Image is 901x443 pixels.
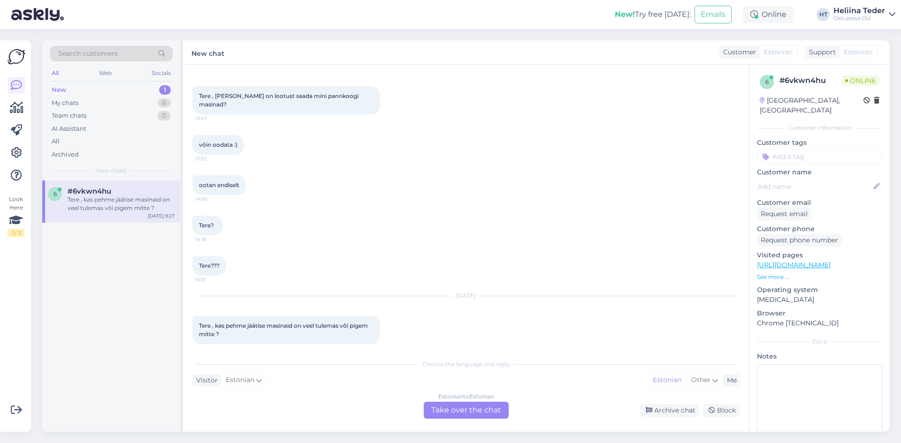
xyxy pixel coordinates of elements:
div: Online [743,6,794,23]
span: 13:47 [195,115,230,122]
p: Customer name [757,167,882,177]
a: [URL][DOMAIN_NAME] [757,261,831,269]
p: Browser [757,308,882,318]
span: New chats [96,166,126,175]
div: [GEOGRAPHIC_DATA], [GEOGRAPHIC_DATA] [760,96,863,115]
div: Team chats [52,111,86,120]
span: 13:52 [195,155,230,162]
span: 14:00 [195,195,230,203]
span: Other [691,375,710,384]
div: Socials [150,67,173,79]
div: Try free [DATE]: [615,9,691,20]
button: Emails [695,6,732,23]
div: Me [723,375,737,385]
p: Visited pages [757,250,882,260]
span: #6vkwn4hu [68,187,111,195]
span: Estonian [844,47,872,57]
div: 1 [159,85,171,95]
div: All [50,67,61,79]
img: Askly Logo [8,48,25,66]
div: Extra [757,338,882,346]
div: Estonian [648,373,686,387]
div: Tere , kas pehme jäätise masinaid on veel tulemas või pigem mitte ? [68,195,175,212]
div: All [52,137,60,146]
div: 2 / 3 [8,229,24,237]
span: Online [841,75,879,86]
div: HT [817,8,830,21]
div: Customer information [757,124,882,132]
div: [DATE] 9:27 [148,212,175,219]
label: New chat [191,46,224,59]
p: Chrome [TECHNICAL_ID] [757,318,882,328]
p: [MEDICAL_DATA] [757,295,882,305]
div: Ostupesa OÜ [833,15,885,22]
input: Add name [757,181,871,192]
div: # 6vkwn4hu [779,75,841,86]
div: Request phone number [757,234,842,247]
span: 9:27 [195,345,230,352]
b: New! [615,10,635,19]
span: Tere , [PERSON_NAME] on lootust saada mini pannkoogi masinad? [199,92,360,108]
div: Archived [52,150,79,159]
div: Look Here [8,195,24,237]
div: 6 [158,98,171,108]
p: Customer tags [757,138,882,148]
span: Search customers [58,49,118,59]
span: Estonian [764,47,793,57]
p: Notes [757,352,882,361]
div: [DATE] [192,292,740,300]
div: Heliina Teder [833,7,885,15]
div: Support [805,47,836,57]
span: Tere , kas pehme jäätise masinaid on veel tulemas või pigem mitte ? [199,322,369,338]
div: Archive chat [640,404,699,417]
span: 14:18 [195,236,230,243]
div: Request email [757,208,811,220]
span: 6 [53,190,57,197]
div: 0 [157,111,171,120]
p: Customer phone [757,224,882,234]
span: 6 [765,78,769,85]
span: 15:31 [195,276,230,283]
div: Block [703,404,740,417]
div: My chats [52,98,78,108]
span: Tere??? [199,262,220,269]
p: Operating system [757,285,882,295]
div: Web [97,67,114,79]
p: Customer email [757,198,882,208]
div: Visitor [192,375,218,385]
span: Estonian [226,375,254,385]
div: New [52,85,66,95]
div: AI Assistant [52,124,86,134]
span: Tere? [199,222,214,229]
div: Estonian to Estonian [438,392,494,401]
p: See more ... [757,273,882,281]
span: ootan endiselt [199,181,239,188]
input: Add a tag [757,150,882,164]
div: Customer [719,47,756,57]
a: Heliina TederOstupesa OÜ [833,7,895,22]
div: Choose the language and reply [192,360,740,368]
div: Take over the chat [424,402,509,419]
span: võin oodata :) [199,141,237,148]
